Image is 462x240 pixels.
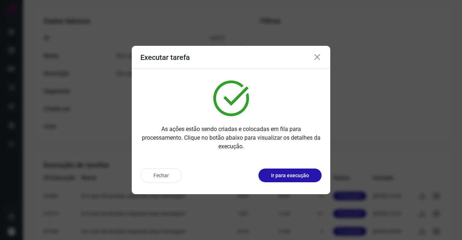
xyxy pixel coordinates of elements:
button: Ir para execução [258,169,322,182]
p: Ir para execução [271,172,309,179]
h3: Executar tarefa [140,53,190,62]
p: As ações estão sendo criadas e colocadas em fila para processamento. Clique no botão abaixo para ... [140,125,322,151]
img: verified.svg [213,80,249,116]
button: Fechar [140,168,182,183]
